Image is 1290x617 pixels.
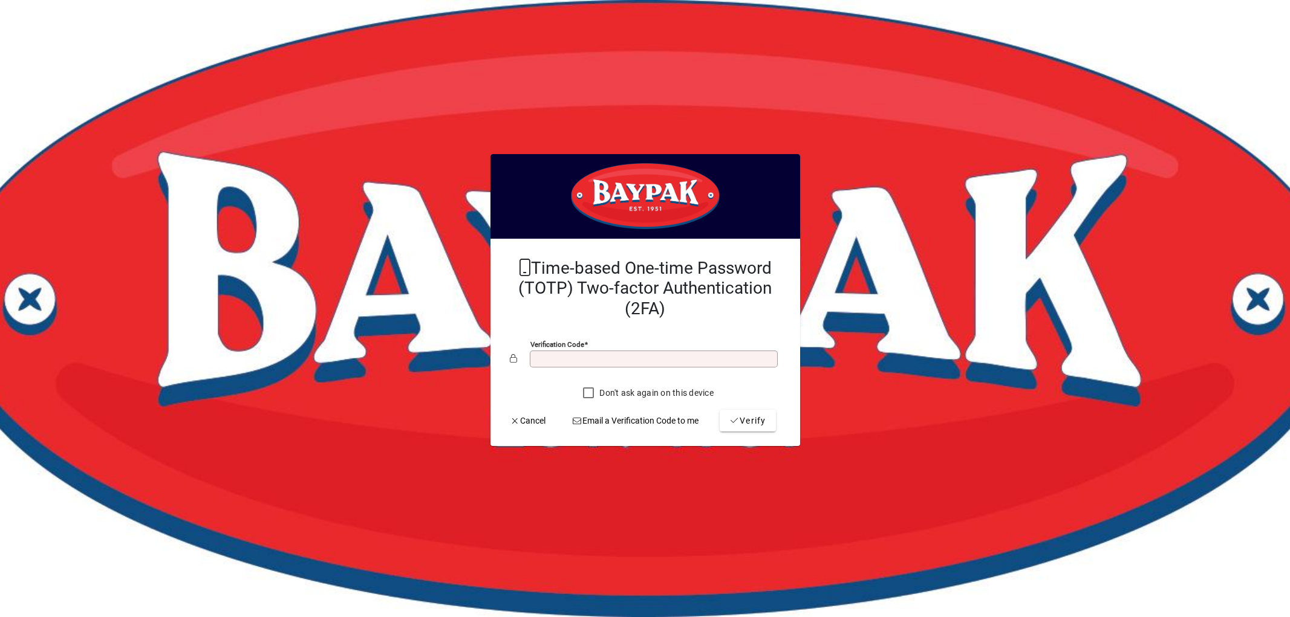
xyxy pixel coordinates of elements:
button: Cancel [505,410,551,431]
span: Verify [729,415,766,427]
mat-label: Verification code [530,340,584,349]
span: Email a Verification Code to me [572,415,699,427]
button: Email a Verification Code to me [567,410,703,431]
h2: Time-based One-time Password (TOTP) Two-factor Authentication (2FA) [510,258,781,319]
button: Verify [720,410,776,431]
span: Cancel [510,415,546,427]
label: Don't ask again on this device [597,387,714,399]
